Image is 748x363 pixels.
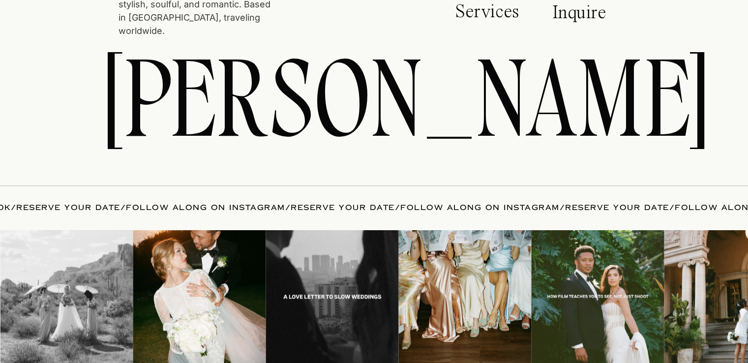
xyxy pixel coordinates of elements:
img: Shooting film isn’t just a medium — it’s a mindset. 🎞️ #filmweddingphotographer #destinationweddi... [531,230,664,363]
a: [PERSON_NAME] [103,42,645,158]
p: Engagements, solo portraits, maternity, just because — Sessions include 1.5-2 hours of coverage a... [121,148,363,231]
a: RESERVE YOUR DATE [16,203,120,212]
a: Inquire [552,3,612,26]
img: Aubrey & David’s stunning day shot on a mix of 35mm and medium format film 🕊️ more to come! vendo... [133,230,266,363]
a: RESERVE YOUR DATE [565,203,669,212]
h2: WEDDINGS [121,15,449,49]
a: RESERVE YOUR DATE [291,203,395,212]
a: FOLLOW ALONG ON INSTAGRAM [400,203,560,212]
a: Services [455,2,523,27]
a: FOLLOW ALONG ON INSTAGRAM [126,203,285,212]
img: A moment for the girls 🗞️ [398,230,531,363]
p: Editorial & Commercial shoots are some of my absolute favorite projects to work on. From look boo... [118,199,334,310]
img: Hot take: your wedding isn’t a race or performance. Slow it down. Be in it. Feel it. That’s where... [266,230,398,363]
